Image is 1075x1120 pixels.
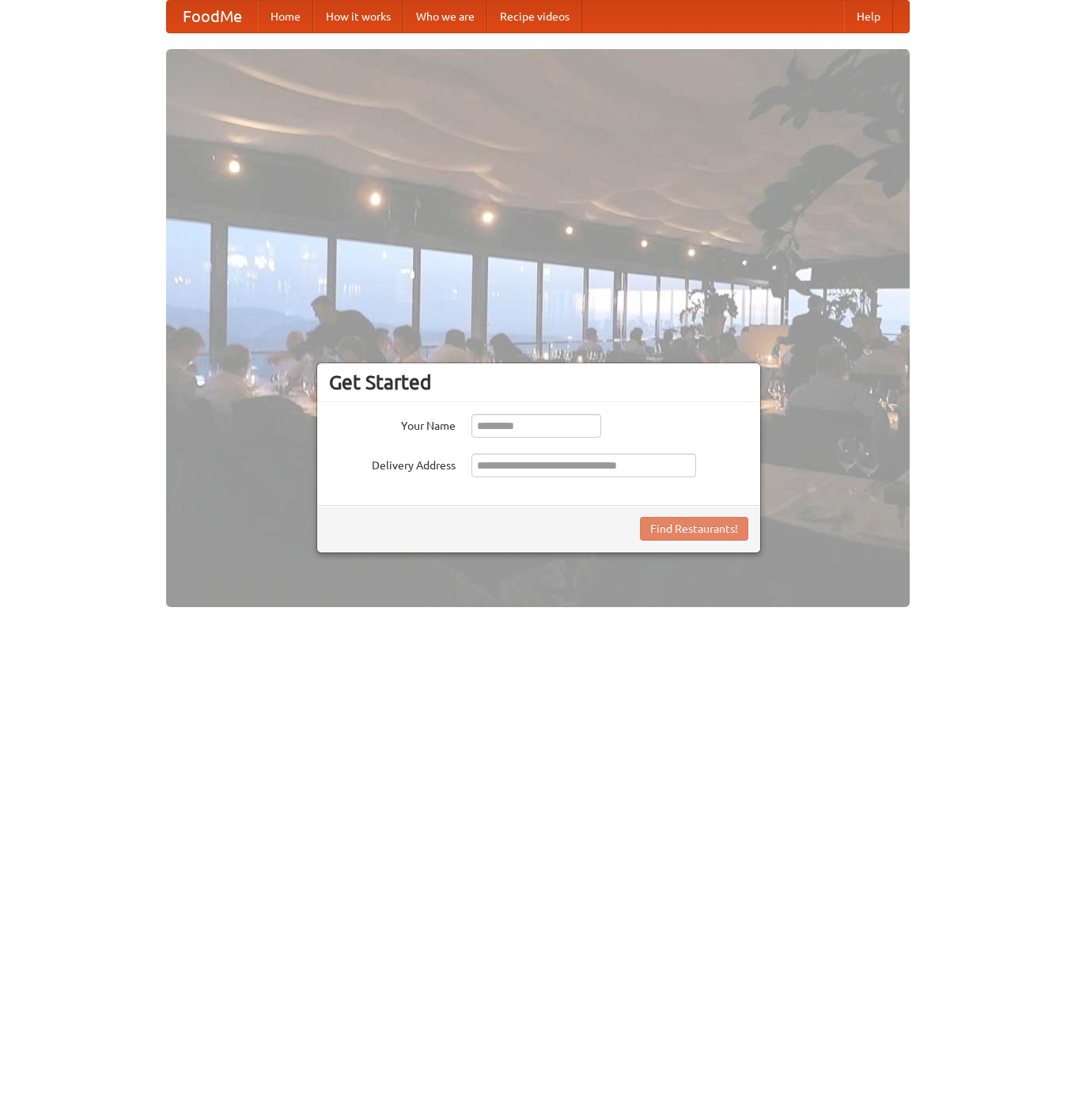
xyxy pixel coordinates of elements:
[403,1,487,32] a: Who we are
[329,370,748,394] h3: Get Started
[258,1,313,32] a: Home
[329,414,456,434] label: Your Name
[640,517,748,541] button: Find Restaurants!
[329,454,456,473] label: Delivery Address
[313,1,403,32] a: How it works
[167,1,258,32] a: FoodMe
[487,1,582,32] a: Recipe videos
[844,1,893,32] a: Help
